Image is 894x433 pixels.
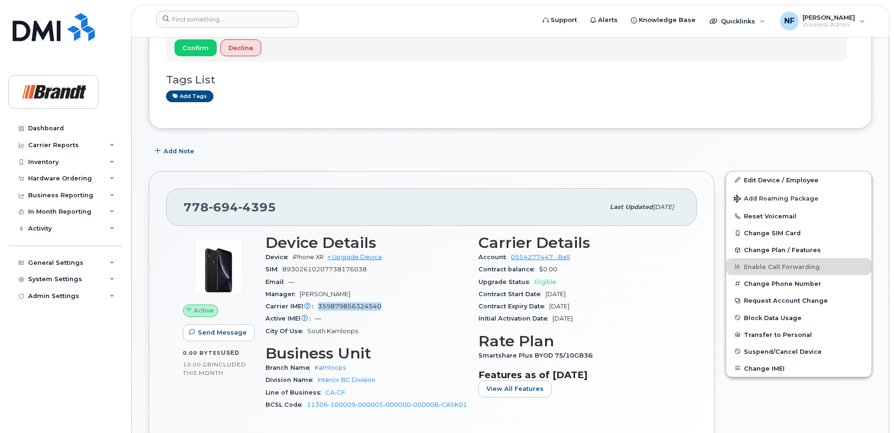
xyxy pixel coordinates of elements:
[190,239,247,295] img: image20231002-3703462-u8y6nc.jpeg
[536,11,583,30] a: Support
[726,275,871,292] button: Change Phone Number
[318,303,381,310] span: 359879856324540
[553,315,573,322] span: [DATE]
[726,360,871,377] button: Change IMEI
[288,278,295,285] span: —
[478,303,549,310] span: Contract Expiry Date
[511,254,570,261] a: 0554277447 - Bell
[744,348,822,355] span: Suspend/Cancel Device
[182,44,209,52] span: Confirm
[583,11,624,30] a: Alerts
[726,172,871,188] a: Edit Device / Employee
[478,333,680,350] h3: Rate Plan
[478,369,680,381] h3: Features as of [DATE]
[610,203,653,210] span: Last updated
[194,306,214,315] span: Active
[326,389,345,396] a: CA-CF
[166,74,855,86] h3: Tags List
[315,364,346,371] a: Kamloops
[166,90,213,102] a: Add tags
[734,195,818,204] span: Add Roaming Package
[300,291,350,298] span: [PERSON_NAME]
[209,200,238,214] span: 694
[265,278,288,285] span: Email
[156,11,298,28] input: Find something...
[228,44,253,52] span: Decline
[265,254,293,261] span: Device
[327,254,382,261] a: + Upgrade Device
[726,188,871,208] button: Add Roaming Package
[198,328,247,337] span: Send Message
[265,364,315,371] span: Branch Name
[726,224,871,241] button: Change SIM Card
[149,143,202,160] button: Add Note
[478,266,539,273] span: Contract balance
[221,349,240,356] span: used
[726,258,871,275] button: Enable Call Forwarding
[744,263,820,270] span: Enable Call Forwarding
[721,17,755,25] span: Quicklinks
[183,361,246,376] span: included this month
[549,303,569,310] span: [DATE]
[803,14,855,21] span: [PERSON_NAME]
[293,254,324,261] span: iPhone XR
[486,384,544,393] span: View All Features
[478,381,552,397] button: View All Features
[265,315,315,322] span: Active IMEI
[703,12,772,30] div: Quicklinks
[624,11,702,30] a: Knowledge Base
[315,315,321,322] span: —
[265,376,318,383] span: Division Name
[784,15,795,27] span: NF
[265,303,318,310] span: Carrier IMEI
[726,208,871,224] button: Reset Voicemail
[307,401,467,408] a: 11306-100009-000005-000000-00000B-CASK01
[174,39,217,56] button: Confirm
[318,376,375,383] a: Interior BC Division
[183,350,221,356] span: 0.00 Bytes
[551,15,577,25] span: Support
[478,234,680,251] h3: Carrier Details
[265,234,467,251] h3: Device Details
[265,401,307,408] span: BCSL Code
[478,352,598,359] span: Smartshare Plus BYOD 75/10GB36
[726,292,871,309] button: Request Account Change
[726,326,871,343] button: Transfer to Personal
[773,12,871,30] div: Noah Fouillard
[220,39,261,56] button: Decline
[282,266,367,273] span: 89302610207738176038
[545,291,566,298] span: [DATE]
[265,291,300,298] span: Manager
[478,315,553,322] span: Initial Activation Date
[307,328,358,335] span: South Kamloops
[238,200,276,214] span: 4395
[539,266,557,273] span: $0.00
[478,291,545,298] span: Contract Start Date
[726,343,871,360] button: Suspend/Cancel Device
[726,309,871,326] button: Block Data Usage
[265,266,282,273] span: SIM
[265,328,307,335] span: City Of Use
[478,254,511,261] span: Account
[653,203,674,210] span: [DATE]
[803,21,855,29] span: Wireless Admin
[534,278,556,285] span: Eligible
[164,147,194,156] span: Add Note
[478,278,534,285] span: Upgrade Status
[265,389,326,396] span: Line of Business
[744,246,821,254] span: Change Plan / Features
[183,200,276,214] span: 778
[639,15,696,25] span: Knowledge Base
[183,324,255,341] button: Send Message
[265,345,467,362] h3: Business Unit
[598,15,618,25] span: Alerts
[183,361,212,368] span: 10.00 GB
[726,241,871,258] button: Change Plan / Features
